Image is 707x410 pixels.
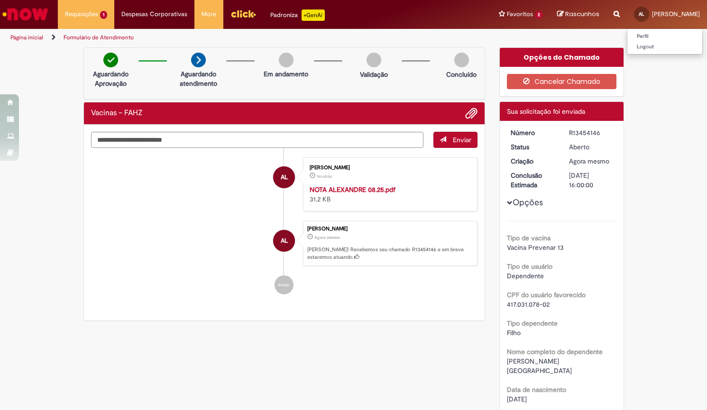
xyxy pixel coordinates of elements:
span: [PERSON_NAME] [652,10,700,18]
div: Opções do Chamado [500,48,624,67]
div: Alexandre Santos Lima [273,230,295,252]
button: Enviar [433,132,477,148]
span: Requisições [65,9,98,19]
p: Aguardando Aprovação [88,69,134,88]
div: Aberto [569,142,613,152]
b: Tipo de vacina [507,234,551,242]
img: img-circle-grey.png [454,53,469,67]
a: Logout [627,42,702,52]
button: Cancelar Chamado [507,74,616,89]
p: [PERSON_NAME]! Recebemos seu chamado R13454146 e em breve estaremos atuando. [307,246,472,261]
dt: Criação [504,156,562,166]
a: Perfil [627,31,702,42]
div: [DATE] 16:00:00 [569,171,613,190]
span: 2 [535,11,543,19]
span: AL [281,229,288,252]
b: Tipo dependente [507,319,558,328]
li: Alexandre Santos Lima [91,221,478,266]
span: AL [281,166,288,189]
span: Dependente [507,272,544,280]
div: Padroniza [270,9,325,21]
button: Adicionar anexos [465,107,477,119]
span: 417.031.078-02 [507,300,550,309]
b: Nome completo do dependente [507,347,603,356]
span: Agora mesmo [314,235,340,240]
ul: Trilhas de página [7,29,464,46]
span: Favoritos [507,9,533,19]
time: 27/08/2025 18:17:58 [569,157,609,165]
img: arrow-next.png [191,53,206,67]
span: Vacina Prevenar 13 [507,243,564,252]
img: img-circle-grey.png [279,53,294,67]
a: Rascunhos [557,10,599,19]
span: Sua solicitação foi enviada [507,107,585,116]
dt: Conclusão Estimada [504,171,562,190]
time: 27/08/2025 18:16:45 [317,173,332,179]
div: R13454146 [569,128,613,137]
div: Alexandre Santos Lima [273,166,295,188]
p: Validação [360,70,388,79]
span: Agora mesmo [569,157,609,165]
a: Página inicial [10,34,43,41]
dt: Status [504,142,562,152]
b: Tipo de usuário [507,262,552,271]
b: CPF do usuário favorecido [507,291,586,299]
img: img-circle-grey.png [367,53,381,67]
p: Aguardando atendimento [175,69,221,88]
p: +GenAi [302,9,325,21]
span: Enviar [453,136,471,144]
p: Em andamento [264,69,308,79]
span: AL [639,11,644,17]
span: [PERSON_NAME][GEOGRAPHIC_DATA] [507,357,572,375]
img: check-circle-green.png [103,53,118,67]
h2: Vacinas – FAHZ Histórico de tíquete [91,109,143,118]
span: [DATE] [507,395,527,403]
dt: Número [504,128,562,137]
span: 1m atrás [317,173,332,179]
textarea: Digite sua mensagem aqui... [91,132,424,148]
p: Concluído [446,70,477,79]
div: [PERSON_NAME] [307,226,472,232]
b: Data de nascimento [507,385,566,394]
img: click_logo_yellow_360x200.png [230,7,256,21]
span: Filho [507,328,521,337]
ul: Histórico de tíquete [91,148,478,304]
a: Formulário de Atendimento [64,34,134,41]
span: Rascunhos [565,9,599,18]
img: ServiceNow [1,5,50,24]
span: More [202,9,216,19]
span: 1 [100,11,107,19]
div: 27/08/2025 18:17:58 [569,156,613,166]
div: [PERSON_NAME] [310,165,468,171]
div: 31.2 KB [310,185,468,204]
a: NOTA ALEXANDRE 08.25.pdf [310,185,395,194]
time: 27/08/2025 18:17:58 [314,235,340,240]
span: Despesas Corporativas [121,9,187,19]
